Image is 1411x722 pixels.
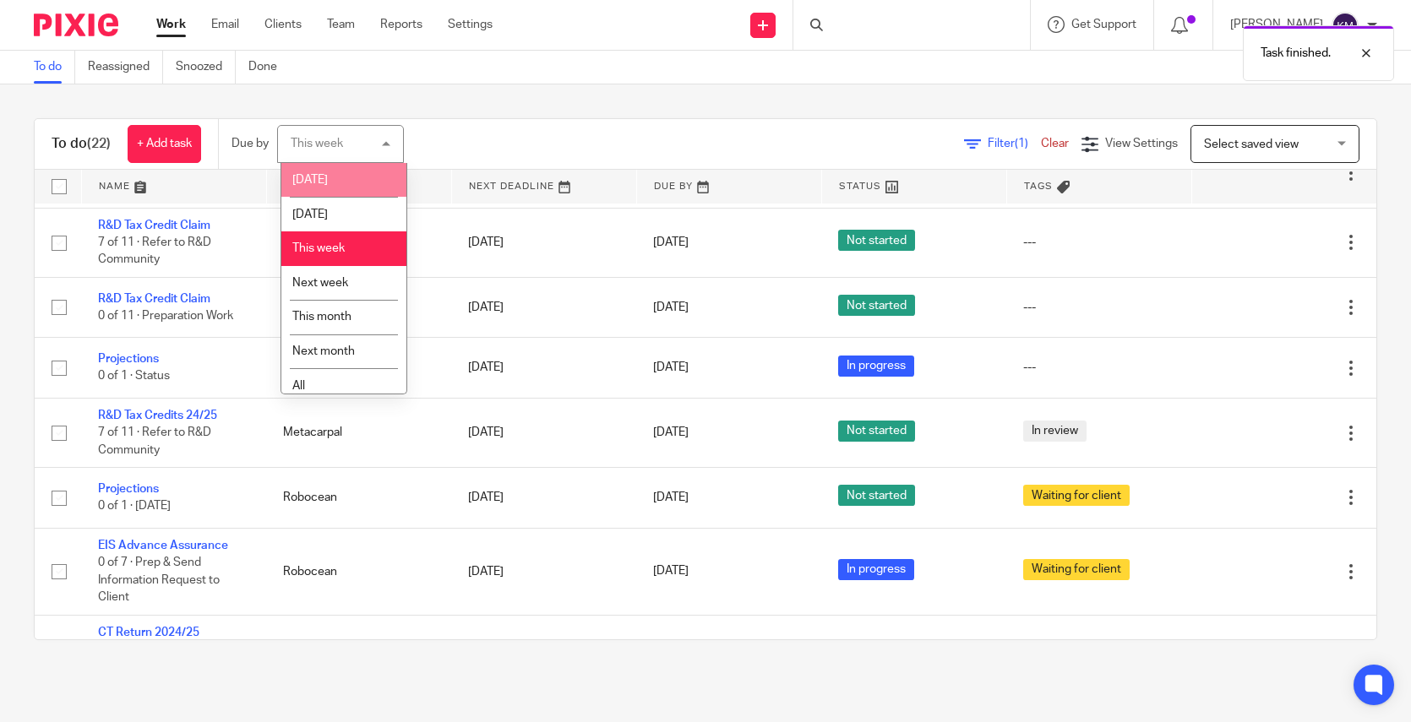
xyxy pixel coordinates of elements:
span: [DATE] [653,491,689,503]
td: [DATE] [451,208,636,277]
a: R&D Tax Credits 24/25 [98,410,217,421]
a: Projections [98,353,159,365]
span: In progress [838,559,914,580]
a: + Add task [128,125,201,163]
td: [DATE] [451,277,636,337]
span: [DATE] [653,236,689,248]
div: --- [1023,234,1174,251]
span: In review [1023,421,1087,442]
td: Airspection [266,208,451,277]
span: Waiting for client [1023,485,1130,506]
span: [DATE] [653,362,689,374]
span: This week [292,242,345,254]
a: To do [34,51,75,84]
a: Team [327,16,355,33]
img: svg%3E [1332,12,1359,39]
td: Frontier Robotics Limited [266,615,451,702]
p: Due by [232,135,269,152]
td: Robocean [266,528,451,615]
span: [DATE] [653,301,689,313]
img: Pixie [34,14,118,36]
td: Robocean [266,468,451,528]
span: 0 of 1 · Status [98,371,170,383]
a: Reassigned [88,51,163,84]
span: 7 of 11 · Refer to R&D Community [98,426,211,456]
span: This month [292,311,351,323]
span: Filter [988,138,1041,149]
span: Next week [292,277,348,289]
span: [DATE] [653,426,689,438]
span: (1) [1015,138,1028,149]
span: View Settings [1105,138,1178,149]
div: --- [1023,299,1174,316]
span: Next month [292,345,355,357]
td: [DATE] [451,398,636,467]
a: Work [156,16,186,33]
span: Not started [838,421,915,442]
span: 0 of 11 · Preparation Work [98,310,233,322]
span: Tags [1024,182,1053,191]
a: Done [248,51,290,84]
td: Metacarpal [266,398,451,467]
span: Select saved view [1204,138,1299,150]
span: Not started [838,295,915,316]
td: [DATE] [451,338,636,398]
td: Solarsub Ltd [266,277,451,337]
a: Clients [264,16,302,33]
h1: To do [52,135,111,153]
a: Clear [1041,138,1069,149]
div: --- [1023,359,1174,376]
span: All [292,380,305,392]
span: 0 of 1 · [DATE] [98,501,171,513]
a: Reports [380,16,422,33]
span: In progress [838,356,914,377]
span: Not started [838,485,915,506]
a: EIS Advance Assurance [98,540,228,551]
a: Settings [448,16,493,33]
td: [DATE] [451,468,636,528]
span: [DATE] [292,174,328,186]
td: [DATE] [451,615,636,702]
span: 0 of 7 · Prep & Send Information Request to Client [98,556,220,603]
a: CT Return 2024/25 [98,627,199,638]
span: 7 of 11 · Refer to R&D Community [98,236,211,266]
a: R&D Tax Credit Claim [98,293,210,305]
span: [DATE] [653,566,689,578]
div: This week [291,138,343,149]
p: Task finished. [1261,45,1331,62]
a: Email [211,16,239,33]
a: Snoozed [176,51,236,84]
span: [DATE] [292,209,328,220]
span: (22) [87,137,111,150]
td: [DATE] [451,528,636,615]
td: Prozymi Biolabs [266,338,451,398]
a: R&D Tax Credit Claim [98,220,210,231]
span: Waiting for client [1023,559,1130,580]
span: Not started [838,230,915,251]
a: Projections [98,483,159,495]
